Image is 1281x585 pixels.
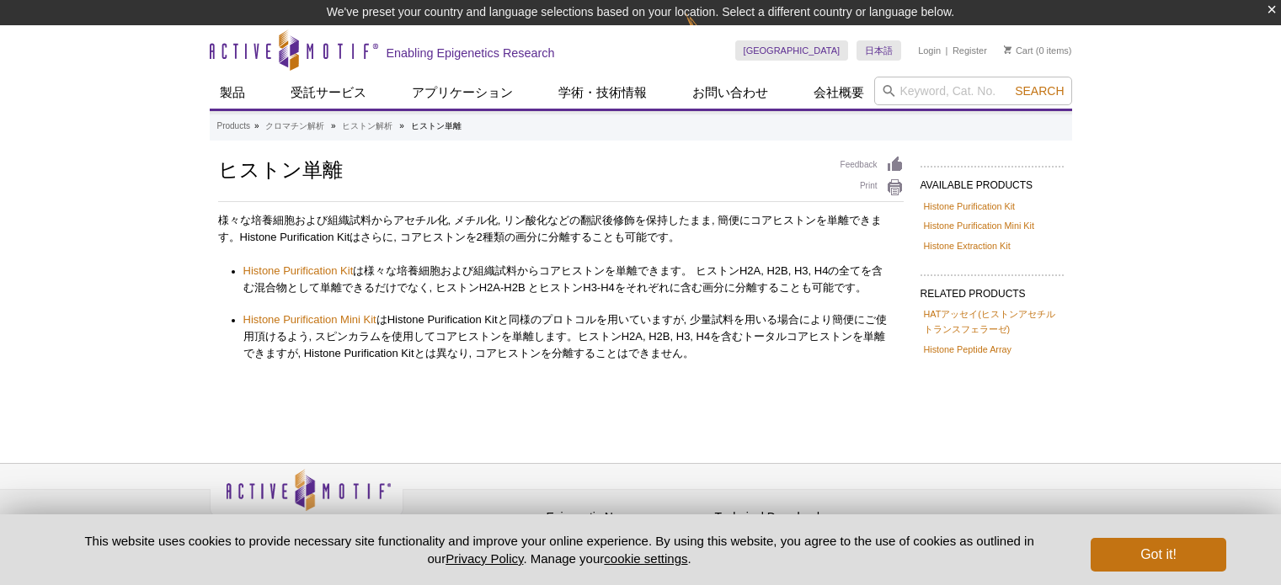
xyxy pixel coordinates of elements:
h4: Epigenetic News [547,510,707,524]
span: はHistone Purification Kitと同様のプロトコルを用いていますが, 少量試料を用いる場合により簡便にご使用頂けるよう, スピンカラムを使用してコアヒストンを単離します。ヒスト... [243,313,887,359]
h2: AVAILABLE PRODUCTS [921,166,1064,196]
span: Histone Purification Kit [243,264,354,277]
a: 製品 [210,77,255,109]
a: Histone Purification Mini Kit [924,218,1034,233]
span: 様々な培養細胞および組織試料からアセチル化, メチル化, リン酸化などの翻訳後修飾を保持したまま, 簡便にコアヒストンを単離できます。Histone Purification Kitはさらに, ... [218,214,883,243]
a: HATアッセイ(ヒストンアセチルトランスフェラーゼ) [924,306,1060,337]
button: cookie settings [604,551,687,566]
input: Keyword, Cat. No. [874,77,1072,105]
a: 日本語 [857,40,901,61]
span: は様々な培養細胞および組織試料からコアヒストンを単離できます。 ヒストンH2A, H2B, H3, H4の全てを含む混合物として単離できるだけでなく, ヒストンH2A-H2B とヒストンH3-H... [243,264,883,294]
img: Active Motif, [210,464,403,532]
a: お問い合わせ [682,77,778,109]
h2: Enabling Epigenetics Research [387,45,555,61]
a: Privacy Policy [446,551,523,566]
h4: Technical Downloads [715,510,875,524]
li: » [331,121,336,130]
li: » [254,121,259,130]
li: (0 items) [1004,40,1072,61]
a: Histone Purification Kit [924,199,1016,214]
li: » [399,121,404,130]
a: 会社概要 [803,77,874,109]
span: Histone Purification Mini Kit [243,313,376,326]
a: アプリケーション [402,77,523,109]
li: | [946,40,948,61]
img: Change Here [686,13,730,52]
a: Feedback [841,156,904,174]
h2: RELATED PRODUCTS [921,274,1064,305]
a: クロマチン解析 [265,119,324,134]
a: Privacy Policy [412,508,478,533]
button: Search [1010,83,1069,98]
img: Your Cart [1004,45,1011,54]
a: [GEOGRAPHIC_DATA] [735,40,849,61]
table: Click to Verify - This site chose Symantec SSL for secure e-commerce and confidential communicati... [883,493,1010,530]
li: ヒストン単離 [411,121,462,130]
a: Register [953,45,987,56]
a: Histone Extraction Kit [924,238,1011,253]
span: Search [1015,84,1064,98]
a: Histone Peptide Array [924,342,1011,357]
h1: ヒストン単離 [218,156,824,181]
a: Histone Purification Kit [243,263,354,279]
a: ヒストン解析 [342,119,392,134]
a: Print [841,178,904,197]
a: 受託サービス [280,77,376,109]
p: This website uses cookies to provide necessary site functionality and improve your online experie... [56,532,1064,567]
a: Cart [1004,45,1033,56]
button: Got it! [1091,538,1225,572]
a: 学術・技術情報 [548,77,657,109]
a: Products [217,119,250,134]
a: Histone Purification Mini Kit [243,311,376,328]
a: Login [918,45,941,56]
